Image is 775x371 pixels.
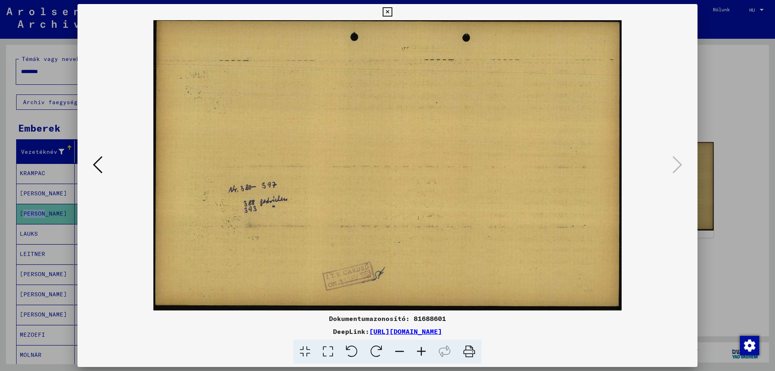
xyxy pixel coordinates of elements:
img: Hozzájárulás módosítása [740,336,759,355]
font: DeepLink: [333,327,369,335]
img: 002.jpg [105,20,670,310]
a: [URL][DOMAIN_NAME] [369,327,442,335]
font: Dokumentumazonosító: 81688601 [329,314,446,323]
